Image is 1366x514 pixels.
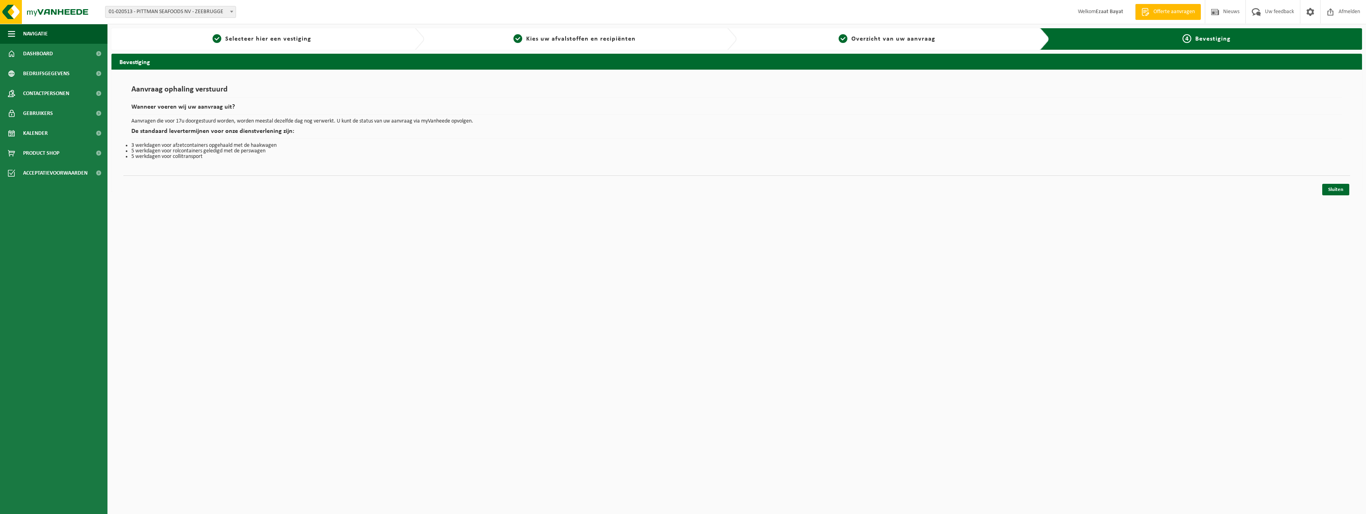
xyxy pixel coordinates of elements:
span: 2 [513,34,522,43]
span: Product Shop [23,143,59,163]
span: Selecteer hier een vestiging [225,36,311,42]
span: 3 [839,34,847,43]
p: Aanvragen die voor 17u doorgestuurd worden, worden meestal dezelfde dag nog verwerkt. U kunt de s... [131,119,1342,124]
h2: Wanneer voeren wij uw aanvraag uit? [131,104,1342,115]
span: Bedrijfsgegevens [23,64,70,84]
li: 3 werkdagen voor afzetcontainers opgehaald met de haakwagen [131,143,1342,148]
span: Navigatie [23,24,48,44]
h1: Aanvraag ophaling verstuurd [131,86,1342,98]
span: 01-020513 - PITTMAN SEAFOODS NV - ZEEBRUGGE [105,6,236,18]
a: Sluiten [1322,184,1349,195]
span: Overzicht van uw aanvraag [851,36,935,42]
h2: Bevestiging [111,54,1362,69]
a: 3Overzicht van uw aanvraag [741,34,1034,44]
a: Offerte aanvragen [1135,4,1201,20]
span: Kalender [23,123,48,143]
span: 4 [1183,34,1191,43]
h2: De standaard levertermijnen voor onze dienstverlening zijn: [131,128,1342,139]
span: Gebruikers [23,103,53,123]
span: Bevestiging [1195,36,1231,42]
a: 1Selecteer hier een vestiging [115,34,408,44]
span: Acceptatievoorwaarden [23,163,88,183]
span: Kies uw afvalstoffen en recipiënten [526,36,636,42]
span: Contactpersonen [23,84,69,103]
li: 5 werkdagen voor rolcontainers geledigd met de perswagen [131,148,1342,154]
strong: Ezaat Bayat [1096,9,1123,15]
span: 1 [213,34,221,43]
li: 5 werkdagen voor collitransport [131,154,1342,160]
span: Offerte aanvragen [1151,8,1197,16]
span: Dashboard [23,44,53,64]
a: 2Kies uw afvalstoffen en recipiënten [428,34,721,44]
